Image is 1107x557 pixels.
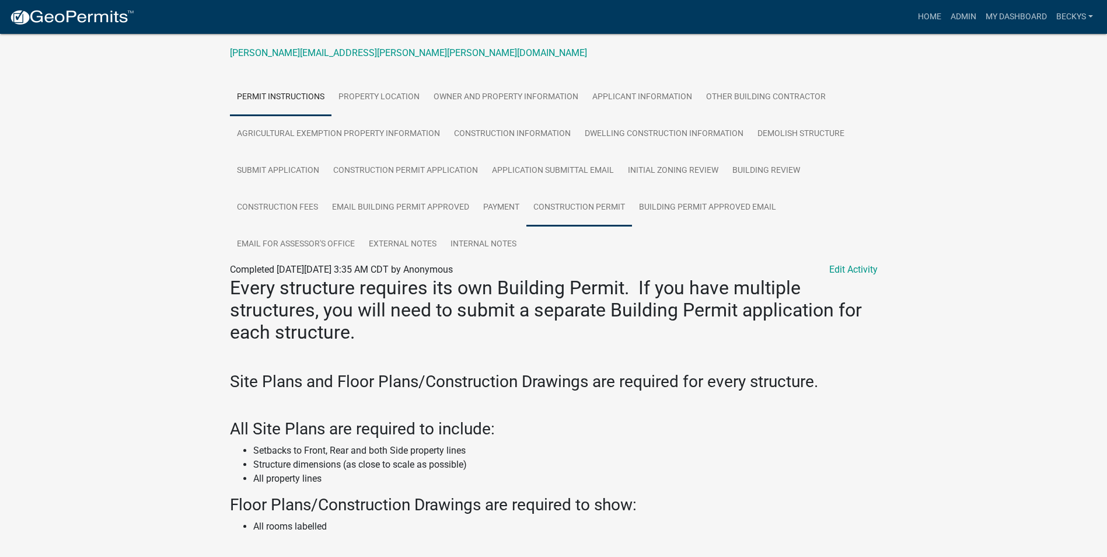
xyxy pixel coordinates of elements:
a: beckys [1052,6,1098,28]
a: Construction Information [447,116,578,153]
li: Structure dimensions (as close to scale as possible) [253,458,878,472]
h3: Site Plans and Floor Plans/Construction Drawings are required for every structure. [230,372,878,392]
a: Construction Permit Application [326,152,485,190]
a: Home [913,6,946,28]
li: All rooms labelled [253,520,878,534]
a: Owner and Property Information [427,79,585,116]
a: Edit Activity [829,263,878,277]
li: Setbacks to Front, Rear and both Side property lines [253,444,878,458]
a: Other Building Contractor [699,79,833,116]
a: Construction Permit [526,189,632,227]
a: Email for Assessor's Office [230,226,362,263]
a: Submit Application [230,152,326,190]
a: Dwelling Construction Information [578,116,750,153]
a: Payment [476,189,526,227]
a: [PERSON_NAME][EMAIL_ADDRESS][PERSON_NAME][PERSON_NAME][DOMAIN_NAME] [230,47,587,58]
a: Property Location [331,79,427,116]
a: External Notes [362,226,444,263]
span: Completed [DATE][DATE] 3:35 AM CDT by Anonymous [230,264,453,275]
h3: Floor Plans/Construction Drawings are required to show: [230,495,878,515]
a: Building Review [725,152,807,190]
a: Email Building Permit Approved [325,189,476,227]
a: Construction Fees [230,189,325,227]
a: Applicant Information [585,79,699,116]
li: All property lines [253,472,878,486]
a: Demolish Structure [750,116,851,153]
h3: All Site Plans are required to include: [230,419,878,439]
a: Building Permit Approved Email [632,189,783,227]
h2: Every structure requires its own Building Permit. If you have multiple structures, you will need ... [230,277,878,344]
a: Internal Notes [444,226,523,263]
a: Agricultural Exemption Property Information [230,116,447,153]
a: My Dashboard [981,6,1052,28]
a: Permit Instructions [230,79,331,116]
a: Admin [946,6,981,28]
a: 5153030666 [230,24,282,35]
a: Initial Zoning Review [621,152,725,190]
a: Application Submittal Email [485,152,621,190]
